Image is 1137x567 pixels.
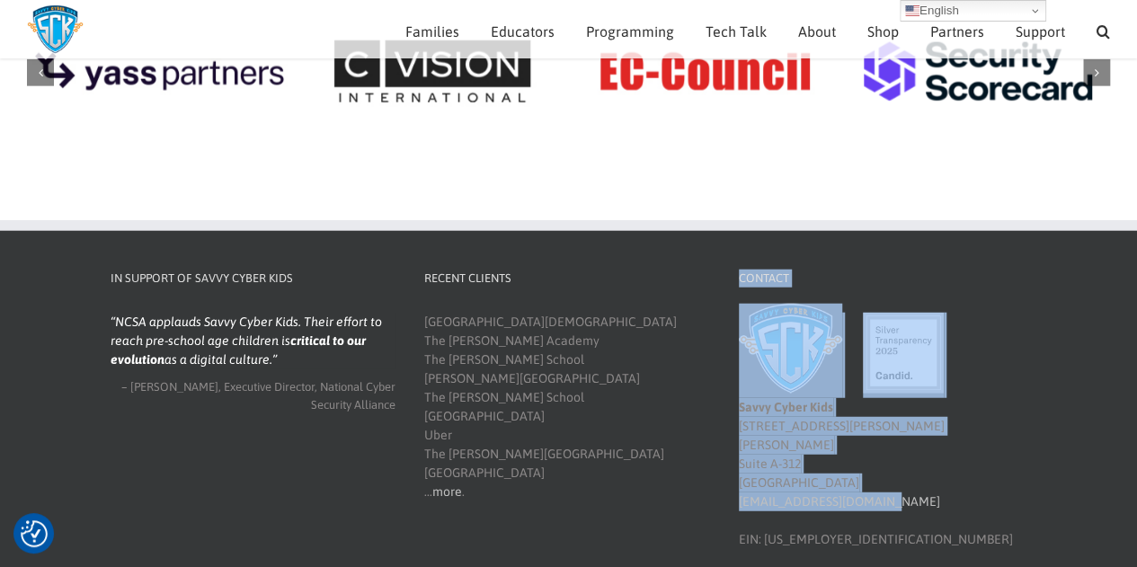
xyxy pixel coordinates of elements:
span: National Cyber Security Alliance [311,380,395,412]
div: [GEOGRAPHIC_DATA][DEMOGRAPHIC_DATA] The [PERSON_NAME] Academy The [PERSON_NAME] School [PERSON_NA... [424,313,710,501]
a: more [432,484,462,499]
img: Yass Partners [27,22,291,120]
img: Savvy Cyber Kids [739,304,842,394]
span: Families [405,24,459,39]
blockquote: NCSA applauds Savvy Cyber Kids. Their effort to reach pre-school age children is as a digital cul... [111,313,396,369]
img: en [905,4,919,18]
span: Partners [930,24,984,39]
div: 6 / 9 [573,22,838,123]
span: Tech Talk [706,24,767,39]
h4: Contact [739,270,1025,288]
div: 7 / 9 [846,22,1110,123]
span: Programming [586,24,674,39]
img: candid-seal-silver-2025.svg [863,313,944,394]
span: Support [1016,24,1065,39]
img: C Vision [300,22,564,120]
span: [PERSON_NAME] [130,380,218,394]
div: Previous slide [27,59,54,86]
div: 4 / 9 [27,22,291,123]
h4: In Support of Savvy Cyber Kids [111,270,396,288]
span: Executive Director [224,380,315,394]
span: About [798,24,836,39]
span: Shop [867,24,899,39]
img: EC-Council [573,22,838,120]
div: 5 / 9 [300,22,564,123]
img: Security Scorecard [846,22,1110,120]
img: Revisit consent button [21,520,48,547]
div: Next slide [1083,59,1110,86]
img: Savvy Cyber Kids Logo [27,4,84,54]
h4: Recent Clients [424,270,710,288]
div: [STREET_ADDRESS][PERSON_NAME][PERSON_NAME] Suite A-312 [GEOGRAPHIC_DATA] EIN: [US_EMPLOYER_IDENTI... [739,313,1025,549]
button: Consent Preferences [21,520,48,547]
a: [EMAIL_ADDRESS][DOMAIN_NAME] [739,494,940,509]
b: Savvy Cyber Kids [739,400,833,414]
span: Educators [491,24,555,39]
